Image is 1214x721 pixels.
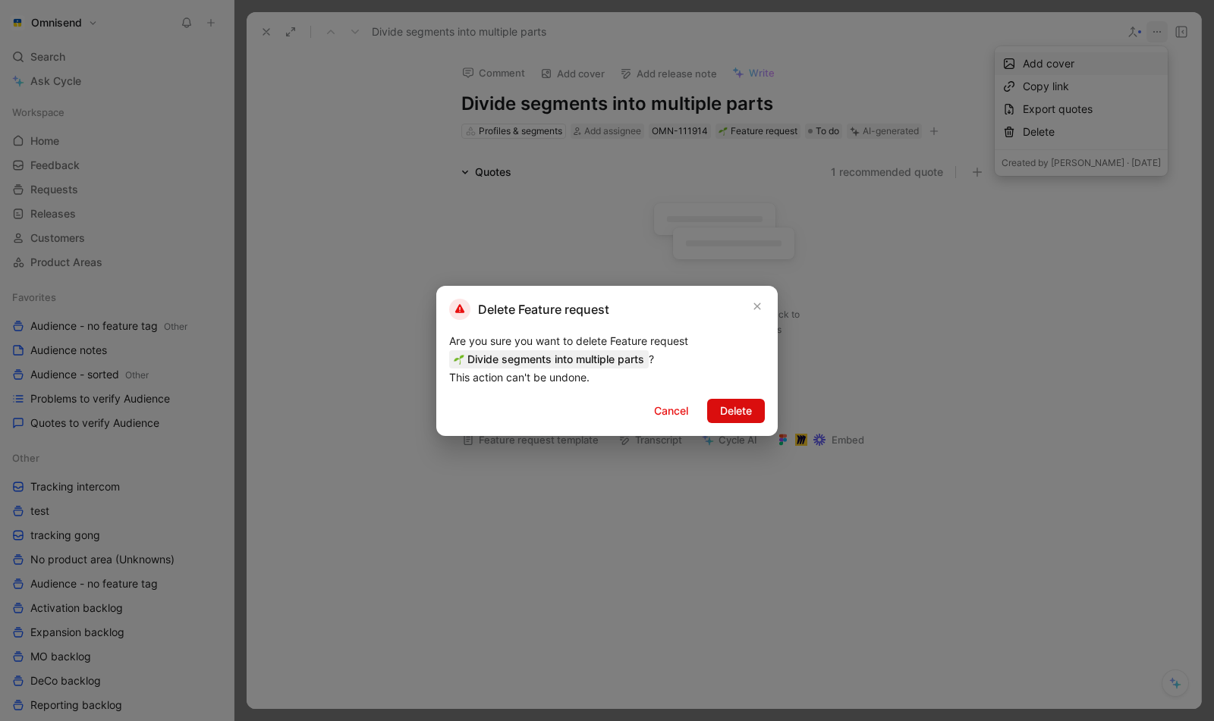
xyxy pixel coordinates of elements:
[449,332,765,387] div: Are you sure you want to delete Feature request ? This action can't be undone.
[454,354,464,365] img: 🌱
[720,402,752,420] span: Delete
[449,350,649,368] span: Divide segments into multiple parts
[449,299,609,320] h2: Delete Feature request
[707,399,765,423] button: Delete
[654,402,688,420] span: Cancel
[641,399,701,423] button: Cancel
